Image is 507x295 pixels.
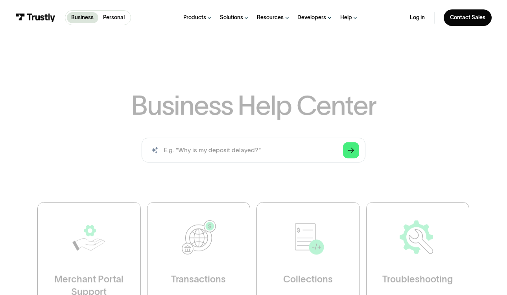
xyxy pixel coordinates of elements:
a: Log in [410,14,425,21]
form: Search [142,138,365,162]
div: Transactions [171,273,226,286]
div: Solutions [220,14,243,21]
div: Collections [284,273,333,286]
a: Personal [98,12,129,23]
div: Resources [257,14,284,21]
div: Help [340,14,352,21]
div: Developers [297,14,326,21]
div: Contact Sales [450,14,485,21]
img: Trustly Logo [15,13,55,22]
input: search [142,138,365,162]
a: Contact Sales [444,9,491,26]
div: Products [183,14,206,21]
div: Troubleshooting [382,273,453,286]
h1: Business Help Center [131,92,376,119]
a: Business [67,12,99,23]
p: Business [71,14,94,22]
p: Personal [103,14,125,22]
